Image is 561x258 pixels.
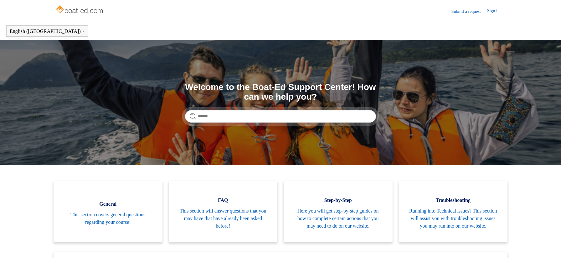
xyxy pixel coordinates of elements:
span: FAQ [178,197,268,204]
span: Running into Technical issues? This section will assist you with troubleshooting issues you may r... [408,207,498,230]
span: Troubleshooting [408,197,498,204]
span: General [63,200,153,208]
span: Here you will get step-by-step guides on how to complete certain actions that you may need to do ... [293,207,383,230]
span: Step-by-Step [293,197,383,204]
button: English ([GEOGRAPHIC_DATA]) [10,29,85,34]
div: Live chat [540,237,556,253]
h1: Welcome to the Boat-Ed Support Center! How can we help you? [185,82,376,102]
a: General This section covers general questions regarding your course! [54,181,162,242]
input: Search [185,110,376,123]
img: Boat-Ed Help Center home page [55,4,105,16]
a: Submit a request [451,8,487,15]
span: This section covers general questions regarding your course! [63,211,153,226]
a: Troubleshooting Running into Technical issues? This section will assist you with troubleshooting ... [399,181,508,242]
a: Step-by-Step Here you will get step-by-step guides on how to complete certain actions that you ma... [284,181,393,242]
a: Sign in [487,8,506,15]
span: This section will answer questions that you may have that have already been asked before! [178,207,268,230]
a: FAQ This section will answer questions that you may have that have already been asked before! [169,181,278,242]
